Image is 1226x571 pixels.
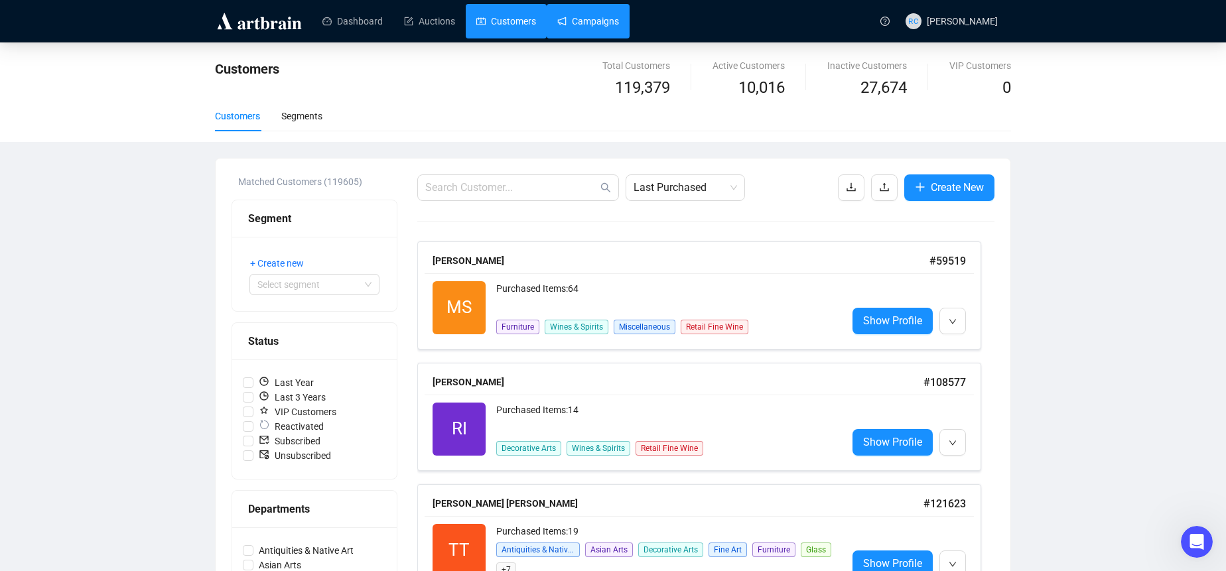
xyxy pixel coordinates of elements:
[545,320,608,334] span: Wines & Spirits
[915,182,925,192] span: plus
[249,253,314,274] button: + Create new
[1002,78,1011,97] span: 0
[248,210,381,227] div: Segment
[636,441,703,456] span: Retail Fine Wine
[846,182,856,192] span: download
[215,61,279,77] span: Customers
[852,429,933,456] a: Show Profile
[452,415,467,442] span: RI
[908,15,918,27] span: RC
[860,76,907,101] span: 27,674
[931,179,984,196] span: Create New
[253,390,331,405] span: Last 3 Years
[949,318,957,326] span: down
[827,58,907,73] div: Inactive Customers
[404,4,455,38] a: Auctions
[446,294,472,321] span: MS
[927,16,998,27] span: [PERSON_NAME]
[253,434,326,448] span: Subscribed
[709,542,747,557] span: Fine Art
[949,560,957,568] span: down
[602,58,670,73] div: Total Customers
[417,363,994,471] a: [PERSON_NAME]#108577RIPurchased Items:14Decorative ArtsWines & SpiritsRetail Fine WineShow Profile
[253,405,342,419] span: VIP Customers
[801,542,831,557] span: Glass
[253,419,329,434] span: Reactivated
[1181,526,1213,558] iframe: Intercom live chat
[215,109,260,123] div: Customers
[614,320,675,334] span: Miscellaneous
[634,175,737,200] span: Last Purchased
[248,333,381,349] div: Status
[496,403,837,429] div: Purchased Items: 14
[879,182,890,192] span: upload
[929,255,966,267] span: # 59519
[638,542,703,557] span: Decorative Arts
[433,496,923,511] div: [PERSON_NAME] [PERSON_NAME]
[281,109,322,123] div: Segments
[496,281,837,308] div: Purchased Items: 64
[904,174,994,201] button: Create New
[238,174,397,189] div: Matched Customers (119605)
[448,537,470,564] span: TT
[923,497,966,510] span: # 121623
[215,11,304,32] img: logo
[949,439,957,447] span: down
[557,4,619,38] a: Campaigns
[880,17,890,26] span: question-circle
[615,76,670,101] span: 119,379
[496,542,580,557] span: Antiquities & Native Art
[433,375,923,389] div: [PERSON_NAME]
[713,58,785,73] div: Active Customers
[738,76,785,101] span: 10,016
[863,434,922,450] span: Show Profile
[863,312,922,329] span: Show Profile
[433,253,929,268] div: [PERSON_NAME]
[253,375,319,390] span: Last Year
[322,4,383,38] a: Dashboard
[496,320,539,334] span: Furniture
[253,543,359,558] span: Antiquities & Native Art
[585,542,633,557] span: Asian Arts
[852,308,933,334] a: Show Profile
[681,320,748,334] span: Retail Fine Wine
[567,441,630,456] span: Wines & Spirits
[949,58,1011,73] div: VIP Customers
[600,182,611,193] span: search
[248,501,381,517] div: Departments
[752,542,795,557] span: Furniture
[496,524,837,540] div: Purchased Items: 19
[417,241,994,349] a: [PERSON_NAME]#59519MSPurchased Items:64FurnitureWines & SpiritsMiscellaneousRetail Fine WineShow ...
[923,376,966,389] span: # 108577
[253,448,336,463] span: Unsubscribed
[496,441,561,456] span: Decorative Arts
[250,256,304,271] span: + Create new
[476,4,536,38] a: Customers
[425,180,598,196] input: Search Customer...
